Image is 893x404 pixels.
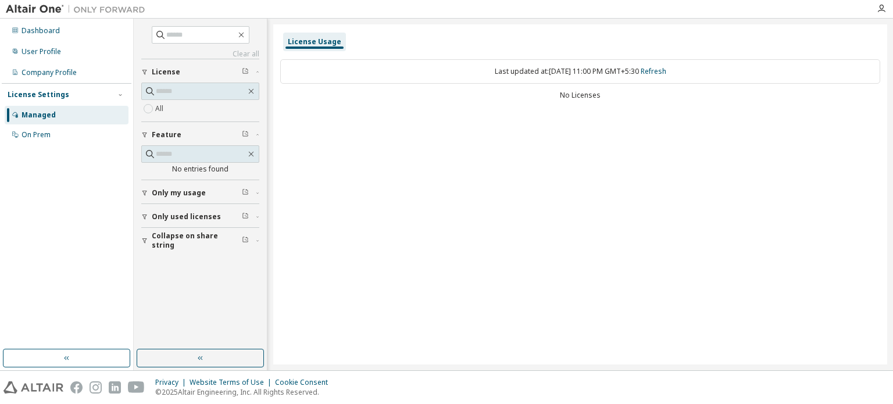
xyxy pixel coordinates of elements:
button: Only used licenses [141,204,259,230]
p: © 2025 Altair Engineering, Inc. All Rights Reserved. [155,387,335,397]
div: Dashboard [22,26,60,35]
img: Altair One [6,3,151,15]
span: License [152,67,180,77]
div: Website Terms of Use [190,378,275,387]
span: Feature [152,130,181,140]
img: altair_logo.svg [3,381,63,394]
a: Clear all [141,49,259,59]
div: Privacy [155,378,190,387]
div: License Usage [288,37,341,47]
span: Clear filter [242,130,249,140]
button: Only my usage [141,180,259,206]
span: Only my usage [152,188,206,198]
div: Cookie Consent [275,378,335,387]
div: No Licenses [280,91,880,100]
div: Last updated at: [DATE] 11:00 PM GMT+5:30 [280,59,880,84]
div: License Settings [8,90,69,99]
img: linkedin.svg [109,381,121,394]
a: Refresh [641,66,666,76]
img: facebook.svg [70,381,83,394]
div: No entries found [141,165,259,174]
button: Collapse on share string [141,228,259,253]
span: Clear filter [242,236,249,245]
div: Managed [22,110,56,120]
span: Clear filter [242,212,249,221]
div: Company Profile [22,68,77,77]
img: youtube.svg [128,381,145,394]
img: instagram.svg [90,381,102,394]
span: Clear filter [242,67,249,77]
span: Only used licenses [152,212,221,221]
div: User Profile [22,47,61,56]
label: All [155,102,166,116]
span: Clear filter [242,188,249,198]
div: On Prem [22,130,51,140]
button: License [141,59,259,85]
span: Collapse on share string [152,231,242,250]
button: Feature [141,122,259,148]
